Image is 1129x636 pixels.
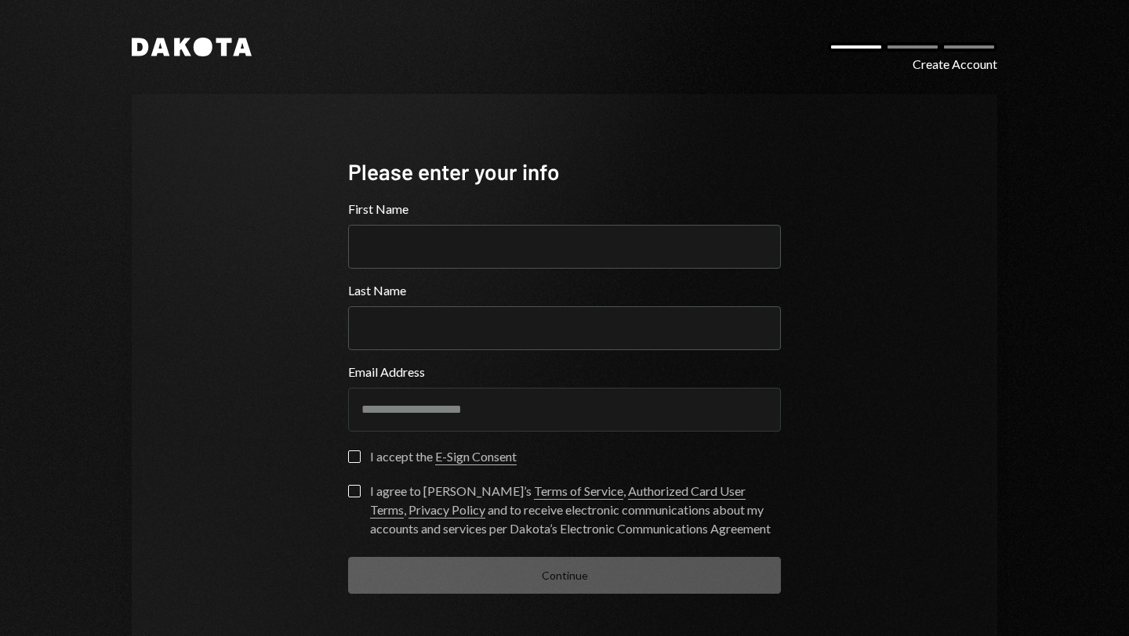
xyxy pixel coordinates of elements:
[348,200,781,219] label: First Name
[370,447,517,466] div: I accept the
[370,482,781,538] div: I agree to [PERSON_NAME]’s , , and to receive electronic communications about my accounts and ser...
[534,483,623,500] a: Terms of Service
[913,55,997,74] div: Create Account
[435,449,517,465] a: E-Sign Consent
[348,485,361,497] button: I agree to [PERSON_NAME]’s Terms of Service, Authorized Card User Terms, Privacy Policy and to re...
[348,450,361,463] button: I accept the E-Sign Consent
[408,502,485,519] a: Privacy Policy
[348,363,781,381] label: Email Address
[348,157,781,187] div: Please enter your info
[370,483,746,519] a: Authorized Card User Terms
[348,281,781,300] label: Last Name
